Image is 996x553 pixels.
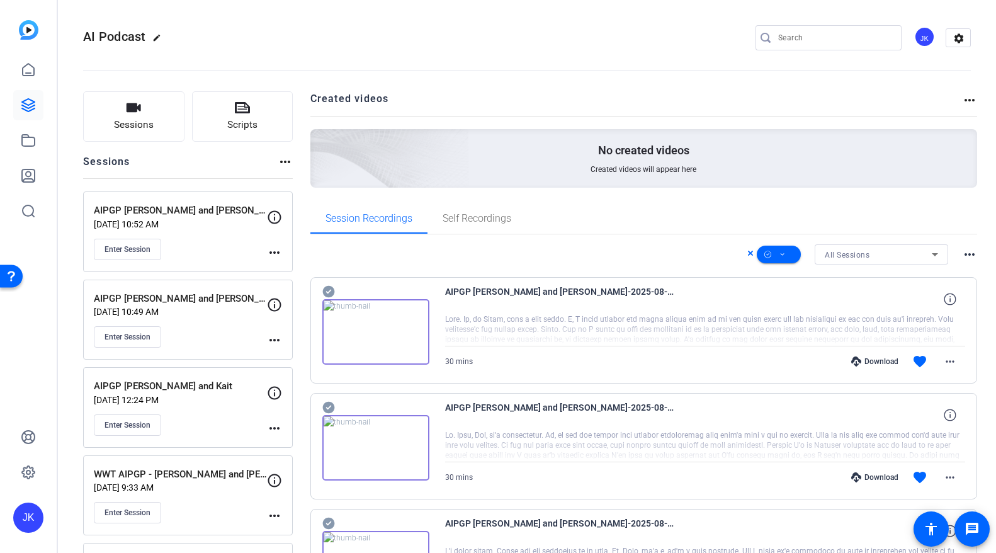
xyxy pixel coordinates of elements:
[94,395,267,405] p: [DATE] 12:24 PM
[94,502,161,523] button: Enter Session
[94,379,267,394] p: AIPGP [PERSON_NAME] and Kait
[962,93,977,108] mat-icon: more_horiz
[94,203,267,218] p: AIPGP [PERSON_NAME] and [PERSON_NAME]
[962,247,977,262] mat-icon: more_horiz
[267,245,282,260] mat-icon: more_horiz
[845,472,905,482] div: Download
[825,251,869,259] span: All Sessions
[83,91,184,142] button: Sessions
[19,20,38,40] img: blue-gradient.svg
[942,470,958,485] mat-icon: more_horiz
[845,356,905,367] div: Download
[83,154,130,178] h2: Sessions
[13,503,43,533] div: JK
[94,219,267,229] p: [DATE] 10:52 AM
[445,400,678,430] span: AIPGP [PERSON_NAME] and [PERSON_NAME]-2025-08-18-15-17-54-045-0
[94,326,161,348] button: Enter Session
[445,516,678,546] span: AIPGP [PERSON_NAME] and [PERSON_NAME]-2025-08-18-15-02-33-799-1
[914,26,936,48] ngx-avatar: Jon Knobelock
[445,357,473,366] span: 30 mins
[912,354,927,369] mat-icon: favorite
[267,421,282,436] mat-icon: more_horiz
[267,333,282,348] mat-icon: more_horiz
[105,420,150,430] span: Enter Session
[946,29,971,48] mat-icon: settings
[105,332,150,342] span: Enter Session
[83,29,146,44] span: AI Podcast
[114,118,154,132] span: Sessions
[105,508,150,518] span: Enter Session
[591,164,696,174] span: Created videos will appear here
[227,118,257,132] span: Scripts
[443,214,511,224] span: Self Recordings
[322,415,429,481] img: thumb-nail
[924,522,939,537] mat-icon: accessibility
[105,244,150,254] span: Enter Session
[94,467,267,482] p: WWT AIPGP - [PERSON_NAME] and [PERSON_NAME]
[912,470,927,485] mat-icon: favorite
[445,284,678,314] span: AIPGP [PERSON_NAME] and [PERSON_NAME]-2025-08-18-15-17-54-045-1
[914,26,935,47] div: JK
[94,239,161,260] button: Enter Session
[267,508,282,523] mat-icon: more_horiz
[322,299,429,365] img: thumb-nail
[169,4,470,278] img: Creted videos background
[445,473,473,482] span: 30 mins
[94,482,267,493] p: [DATE] 9:33 AM
[325,214,412,224] span: Session Recordings
[598,143,689,158] p: No created videos
[942,354,958,369] mat-icon: more_horiz
[94,292,267,306] p: AIPGP [PERSON_NAME] and [PERSON_NAME]
[192,91,293,142] button: Scripts
[94,307,267,317] p: [DATE] 10:49 AM
[778,30,891,45] input: Search
[94,414,161,436] button: Enter Session
[310,91,963,116] h2: Created videos
[965,522,980,537] mat-icon: message
[278,154,293,169] mat-icon: more_horiz
[152,33,167,48] mat-icon: edit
